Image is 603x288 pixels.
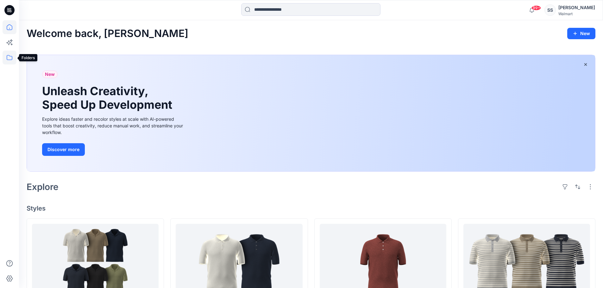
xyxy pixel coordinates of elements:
[42,143,185,156] a: Discover more
[27,28,188,40] h2: Welcome back, [PERSON_NAME]
[42,84,175,112] h1: Unleash Creativity, Speed Up Development
[42,143,85,156] button: Discover more
[27,205,595,212] h4: Styles
[27,182,59,192] h2: Explore
[558,4,595,11] div: [PERSON_NAME]
[531,5,541,10] span: 99+
[42,116,185,136] div: Explore ideas faster and recolor styles at scale with AI-powered tools that boost creativity, red...
[567,28,595,39] button: New
[558,11,595,16] div: Walmart
[544,4,556,16] div: SS
[45,70,55,78] span: New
